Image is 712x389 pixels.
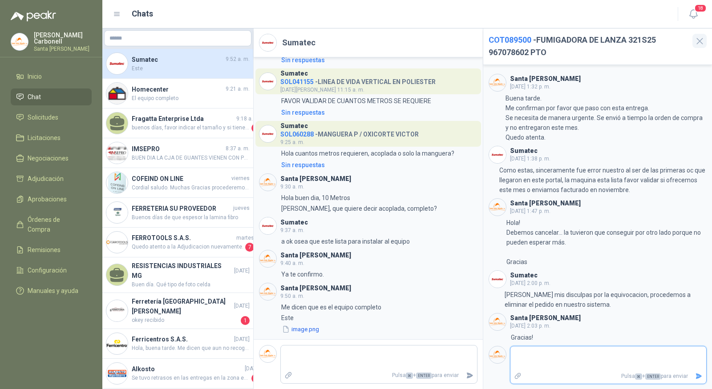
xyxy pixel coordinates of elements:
[510,84,550,90] span: [DATE] 1:32 p. m.
[234,302,250,310] span: [DATE]
[281,325,320,334] button: image.png
[280,76,436,84] h4: - LINEA DE VIDA VERTICAL EN POLIESTER
[525,369,692,384] p: Pulsa + para enviar
[510,369,526,384] label: Adjuntar archivos
[132,114,235,124] h4: Fragatta Enterprise Ltda
[106,333,128,354] img: Company Logo
[694,4,707,12] span: 18
[281,313,320,323] p: Este
[132,334,232,344] h4: Ferricentros S.A.S.
[106,142,128,164] img: Company Logo
[132,204,231,213] h4: FERRETERIA SU PROVEEDOR
[251,124,260,132] span: 2
[28,215,83,234] span: Órdenes de Compra
[281,237,410,246] p: a ok osea que este lista para instalar al equipo
[102,168,253,198] a: Company LogoCOFEIND ON LINEviernesCordial saludo. Muchas Gracias procederemos con el despacho.
[11,109,92,126] a: Solicitudes
[241,316,250,325] span: 1
[132,174,230,184] h4: COFEIND ON LINE
[11,282,92,299] a: Manuales y ayuda
[510,156,550,162] span: [DATE] 1:38 p. m.
[132,243,243,252] span: Quedo atento a la Adjudicacion nuevamente.
[102,293,253,329] a: Company LogoFerretería [GEOGRAPHIC_DATA][PERSON_NAME][DATE]okey recibido1
[102,359,253,389] a: Company LogoAlkosto[DATE]Se tuvo retrasos en las entregas en la zona esta semana2
[489,313,506,330] img: Company Logo
[11,11,56,21] img: Logo peakr
[28,245,61,255] span: Remisiones
[102,108,253,138] a: Fragatta Enterprise Ltda9:18 a. m.buenos días, favor indicar el tamaño y si tiene algún troquel.2
[102,49,253,79] a: Company LogoSumatec9:52 a. m.Este
[462,368,477,383] button: Enviar
[280,176,351,181] h3: Santa [PERSON_NAME]
[28,174,64,184] span: Adjudicación
[28,286,78,296] span: Manuales y ayuda
[259,217,276,234] img: Company Logo
[280,71,308,76] h3: Sumatec
[102,198,253,228] a: Company LogoFERRETERIA SU PROVEEDORjuevesBuenos días de que espesor la lamina fibro
[34,46,92,52] p: Santa [PERSON_NAME]
[132,64,250,73] span: Este
[281,269,324,279] p: Ya te confirmo.
[28,133,61,143] span: Licitaciones
[132,55,224,64] h4: Sumatec
[280,124,308,128] h3: Sumatec
[132,94,250,103] span: El equipo completo
[489,199,506,216] img: Company Logo
[28,92,41,102] span: Chat
[132,374,250,383] span: Se tuvo retrasos en las entregas en la zona esta semana
[132,154,250,162] span: BUEN DIA LA CJA DE GUANTES VIENEN CON POLVO O SIN POLVO , MUCHAS GRACIAS
[279,160,477,170] a: Sin respuestas
[259,125,276,142] img: Company Logo
[685,6,701,22] button: 18
[11,241,92,258] a: Remisiones
[132,124,250,132] span: buenos días, favor indicar el tamaño y si tiene algún troquel.
[102,79,253,108] a: Company LogoHomecenter9:21 a. m.El equipo completo
[416,373,432,379] span: ENTER
[245,243,254,252] span: 7
[226,144,250,153] span: 8:37 a. m.
[132,297,232,316] h4: Ferretería [GEOGRAPHIC_DATA][PERSON_NAME]
[34,32,92,44] p: [PERSON_NAME] Carbonell
[506,93,707,142] p: Buena tarde. Me confirman por favor que paso con esta entrega. Se necesita de manera urgente. Se ...
[280,260,304,266] span: 9:40 a. m.
[102,257,253,293] a: RESISTENCIAS INDUSTRIALES MG[DATE]Buen día. Qué tipo de foto celda
[511,333,533,342] p: Gracias!
[236,234,254,242] span: martes
[251,374,260,383] span: 2
[11,68,92,85] a: Inicio
[279,108,477,117] a: Sin respuestas
[505,290,707,309] p: [PERSON_NAME] mis disculpas por la equivocacion, procedemos a eliminar el pedido en nuestro sistema.
[506,218,707,267] p: Hola! Debemos cancelar... la tuvieron que conseguir por otro lado porque no pueden esperar más. G...
[259,345,276,362] img: Company Logo
[132,364,243,374] h4: Alkosto
[102,329,253,359] a: Company LogoFerricentros S.A.S.[DATE]Hola, buena tarde. Me dicen que aun no recogen la pulidora. ...
[132,8,153,20] h1: Chats
[259,283,276,300] img: Company Logo
[259,250,276,267] img: Company Logo
[281,368,296,383] label: Adjuntar archivos
[102,228,253,257] a: Company LogoFERROTOOLS S.A.S.martesQuedo atento a la Adjudicacion nuevamente.7
[280,87,364,93] span: [DATE][PERSON_NAME] 11:15 a. m.
[106,83,128,104] img: Company Logo
[259,34,276,51] img: Company Logo
[489,346,506,363] img: Company Logo
[406,373,413,379] span: ⌘
[279,55,477,65] a: Sin respuestas
[132,344,250,353] span: Hola, buena tarde. Me dicen que aun no recogen la pulidora. por favor me confirman cuando recogen.
[281,108,325,117] div: Sin respuestas
[489,74,506,91] img: Company Logo
[132,84,224,94] h4: Homecenter
[28,265,67,275] span: Configuración
[106,202,128,223] img: Company Logo
[11,191,92,208] a: Aprobaciones
[296,368,462,383] p: Pulsa + para enviar
[489,271,506,288] img: Company Logo
[11,33,28,50] img: Company Logo
[280,253,351,258] h3: Santa [PERSON_NAME]
[280,227,304,233] span: 9:37 a. m.
[510,316,581,321] h3: Santa [PERSON_NAME]
[259,73,276,90] img: Company Logo
[489,35,531,44] span: COT089500
[281,55,325,65] div: Sin respuestas
[281,302,381,312] p: Me dicen que es el equipo completo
